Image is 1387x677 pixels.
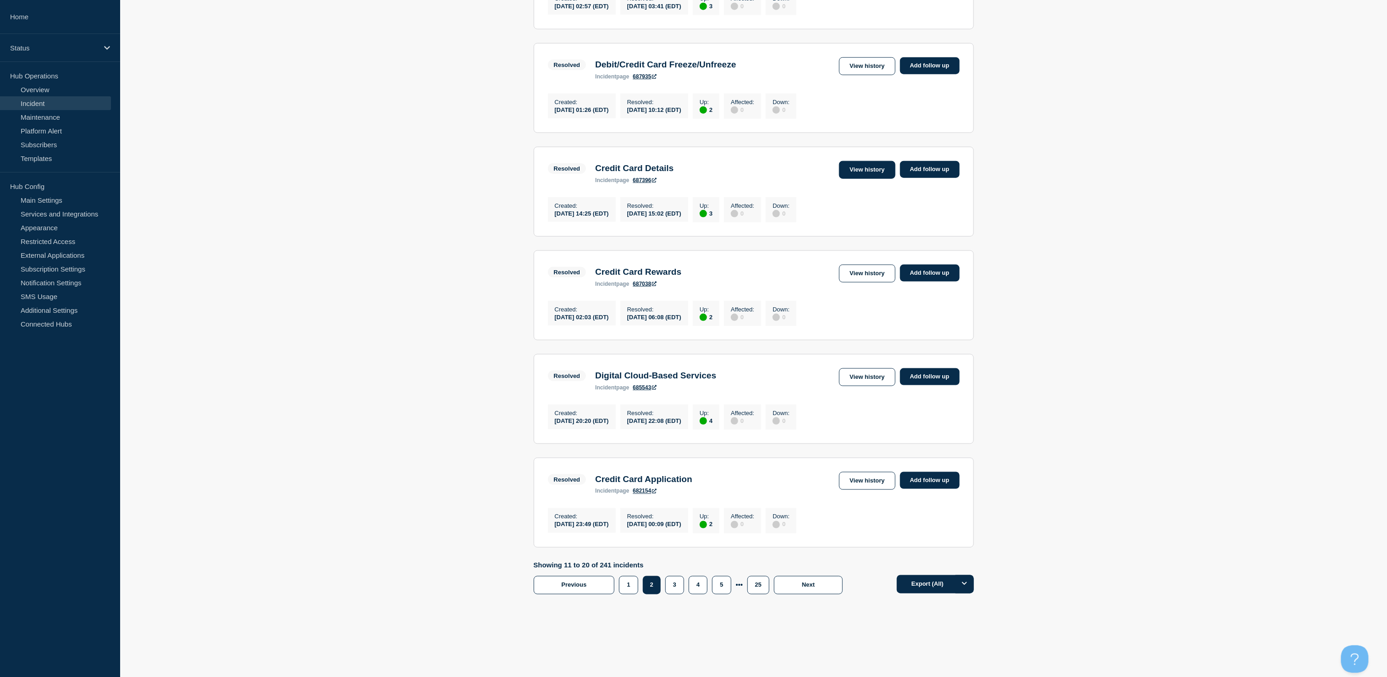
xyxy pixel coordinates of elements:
span: Next [802,582,815,588]
div: up [700,3,707,10]
button: 1 [619,576,638,594]
span: incident [595,488,616,494]
button: Previous [534,576,615,594]
div: [DATE] 10:12 (EDT) [627,105,681,113]
div: disabled [731,521,738,528]
div: 0 [731,416,754,425]
div: 0 [773,209,790,217]
button: 2 [643,576,661,594]
div: 3 [700,209,713,217]
div: 0 [731,313,754,321]
a: View history [839,472,895,490]
div: 2 [700,313,713,321]
span: incident [595,177,616,183]
span: Resolved [548,474,586,485]
h3: Credit Card Details [595,163,674,173]
p: Resolved : [627,202,681,209]
div: 0 [773,105,790,114]
div: disabled [731,210,738,217]
div: disabled [773,521,780,528]
div: [DATE] 00:09 (EDT) [627,520,681,528]
p: Up : [700,513,713,520]
div: up [700,210,707,217]
span: incident [595,73,616,80]
iframe: Help Scout Beacon - Open [1341,645,1369,673]
div: up [700,314,707,321]
p: Created : [555,410,609,416]
div: [DATE] 02:57 (EDT) [555,2,609,10]
p: Affected : [731,410,754,416]
div: [DATE] 03:41 (EDT) [627,2,681,10]
h3: Debit/Credit Card Freeze/Unfreeze [595,60,736,70]
p: page [595,281,629,287]
div: disabled [731,314,738,321]
div: disabled [773,106,780,114]
a: Add follow up [900,57,960,74]
span: Resolved [548,60,586,70]
div: 0 [773,2,790,10]
div: disabled [731,417,738,425]
a: Add follow up [900,368,960,385]
a: Add follow up [900,161,960,178]
div: 0 [773,313,790,321]
p: Created : [555,202,609,209]
a: Add follow up [900,472,960,489]
p: Down : [773,202,790,209]
a: View history [839,57,895,75]
p: Resolved : [627,410,681,416]
p: Down : [773,306,790,313]
p: Affected : [731,99,754,105]
h3: Credit Card Rewards [595,267,681,277]
p: Status [10,44,98,52]
button: 5 [712,576,731,594]
p: Affected : [731,202,754,209]
div: 0 [773,416,790,425]
p: page [595,384,629,391]
p: Down : [773,410,790,416]
p: Up : [700,306,713,313]
p: Down : [773,513,790,520]
h3: Digital Cloud-Based Services [595,371,716,381]
button: Export (All) [897,575,974,594]
p: Up : [700,410,713,416]
div: disabled [773,210,780,217]
div: 3 [700,2,713,10]
p: Down : [773,99,790,105]
div: [DATE] 20:20 (EDT) [555,416,609,424]
p: Showing 11 to 20 of 241 incidents [534,561,848,569]
span: Resolved [548,371,586,381]
div: [DATE] 01:26 (EDT) [555,105,609,113]
span: Resolved [548,267,586,277]
button: Next [774,576,843,594]
a: View history [839,161,895,179]
div: disabled [773,3,780,10]
div: disabled [773,417,780,425]
div: [DATE] 15:02 (EDT) [627,209,681,217]
p: Up : [700,202,713,209]
span: incident [595,281,616,287]
h3: Credit Card Application [595,474,692,484]
div: 4 [700,416,713,425]
a: Add follow up [900,265,960,282]
a: View history [839,368,895,386]
div: [DATE] 22:08 (EDT) [627,416,681,424]
button: 4 [689,576,707,594]
div: disabled [731,106,738,114]
p: Affected : [731,513,754,520]
p: Created : [555,99,609,105]
div: 0 [731,2,754,10]
div: 0 [731,105,754,114]
button: Options [956,575,974,594]
div: 2 [700,520,713,528]
a: View history [839,265,895,283]
p: Resolved : [627,306,681,313]
p: Created : [555,306,609,313]
div: up [700,521,707,528]
p: Resolved : [627,513,681,520]
p: page [595,488,629,494]
div: disabled [773,314,780,321]
div: disabled [731,3,738,10]
p: Affected : [731,306,754,313]
a: 682154 [633,488,657,494]
p: Created : [555,513,609,520]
